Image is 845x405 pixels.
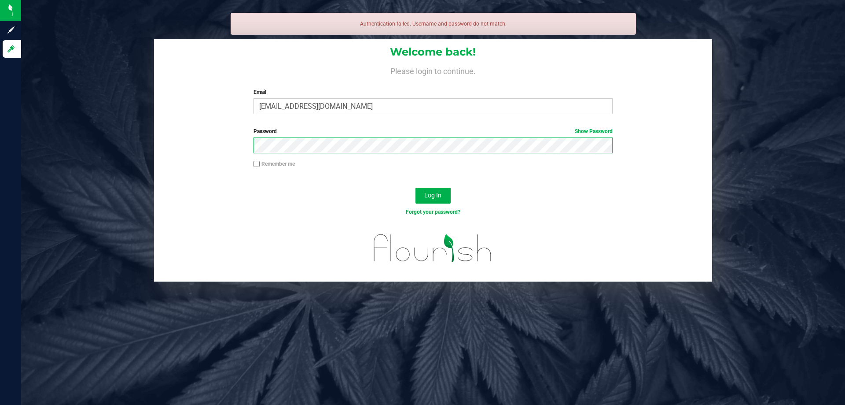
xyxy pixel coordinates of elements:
inline-svg: Sign up [7,26,15,34]
button: Log In [415,188,451,204]
inline-svg: Log in [7,45,15,53]
a: Forgot your password? [406,209,460,215]
input: Remember me [253,161,260,167]
label: Remember me [253,160,295,168]
label: Email [253,88,612,96]
span: Log In [424,192,441,199]
div: Authentication failed. Username and password do not match. [231,13,636,35]
img: flourish_logo.svg [363,226,503,271]
span: Password [253,128,277,134]
h1: Welcome back! [154,46,712,58]
a: Show Password [575,128,613,134]
h4: Please login to continue. [154,65,712,76]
